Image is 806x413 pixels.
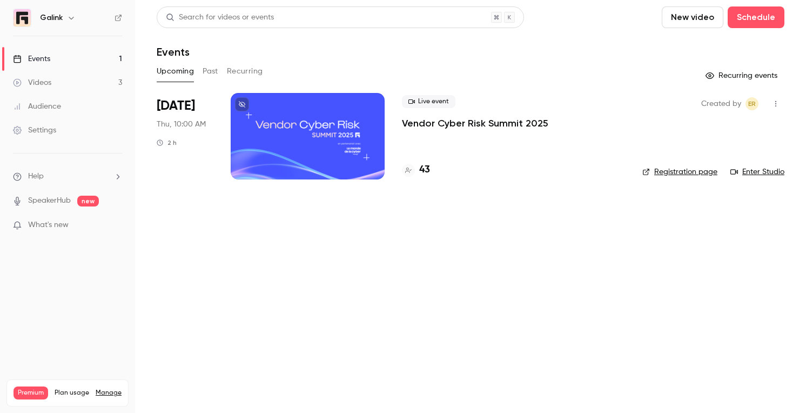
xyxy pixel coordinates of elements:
span: new [77,196,99,206]
span: What's new [28,219,69,231]
button: Recurring events [701,67,784,84]
a: 43 [402,163,430,177]
button: Past [203,63,218,80]
button: New video [662,6,723,28]
span: [DATE] [157,97,195,115]
div: Search for videos or events [166,12,274,23]
button: Recurring [227,63,263,80]
a: Enter Studio [730,166,784,177]
a: Registration page [642,166,717,177]
h1: Events [157,45,190,58]
span: Plan usage [55,389,89,397]
div: Settings [13,125,56,136]
span: Premium [14,387,48,399]
h6: Galink [40,12,63,23]
h4: 43 [419,163,430,177]
img: Galink [14,9,31,26]
span: ER [748,97,756,110]
div: 2 h [157,138,177,147]
a: Vendor Cyber Risk Summit 2025 [402,117,548,130]
div: Videos [13,77,51,88]
div: Oct 2 Thu, 10:00 AM (Europe/Paris) [157,93,213,179]
a: Manage [96,389,122,397]
span: Thu, 10:00 AM [157,119,206,130]
span: Help [28,171,44,182]
button: Upcoming [157,63,194,80]
span: Created by [701,97,741,110]
a: SpeakerHub [28,195,71,206]
button: Schedule [728,6,784,28]
div: Events [13,54,50,64]
span: Live event [402,95,455,108]
span: Etienne Retout [745,97,758,110]
li: help-dropdown-opener [13,171,122,182]
div: Audience [13,101,61,112]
